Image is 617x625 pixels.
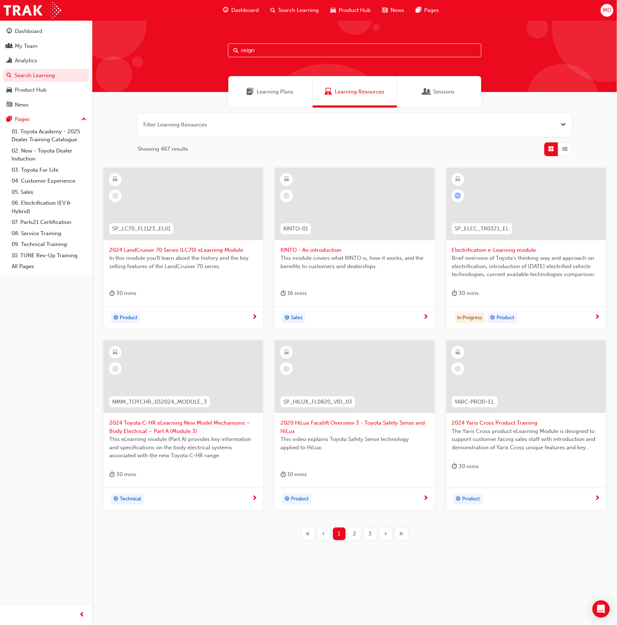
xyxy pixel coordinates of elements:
span: guage-icon [223,6,228,15]
a: NMM_TOYCHR_032024_MODULE_32024 Toyota C-HR eLearning New Model Mechanisms – Body Electrical – Par... [103,341,263,510]
span: Electrification e-Learning module [452,246,600,254]
span: 2024 LandCruiser 70 Series (LC70) eLearning Module [109,246,257,254]
span: next-icon [423,495,429,502]
span: KINTO - An introduction [280,246,428,254]
button: Pages [3,113,89,126]
span: chart-icon [7,58,12,64]
a: Analytics [3,54,89,67]
button: Page 1 [331,528,347,540]
span: Search [233,46,238,55]
a: car-iconProduct Hub [325,3,376,18]
button: Previous page [316,528,331,540]
span: This module covers what KINTO is, how it works, and the benefits to customers and dealerships. [280,254,428,270]
span: NMM_TOYCHR_032024_MODULE_3 [112,398,207,406]
span: next-icon [252,495,257,502]
span: 1 [338,530,341,538]
img: Trak [4,2,61,18]
span: next-icon [595,314,600,321]
span: 2024 Toyota C-HR eLearning New Model Mechanisms – Body Electrical – Part A (Module 3) [109,419,257,435]
span: Product [497,314,515,322]
span: The Yaris Cross product eLearning Module is designed to support customer facing sales staff with ... [452,427,600,452]
a: SP_LC70_FL1123_EL012024 LandCruiser 70 Series (LC70) eLearning ModuleIn this module you'll learn ... [103,168,263,329]
div: Pages [15,115,30,124]
span: duration-icon [280,289,286,298]
span: ‹ [322,530,325,538]
a: 09. Technical Training [9,239,89,250]
a: news-iconNews [376,3,410,18]
a: SP_ELEC_TK0321_ELElectrification e-Learning moduleBrief overview of Toyota’s thinking way and app... [446,168,606,329]
span: This eLearning module (Part A) provides key information and specifications on the body electrical... [109,435,257,460]
span: car-icon [330,6,336,15]
a: 08. Service Training [9,228,89,239]
a: 05. Sales [9,187,89,198]
span: news-icon [382,6,388,15]
span: › [385,530,387,538]
span: learningRecordVerb_NONE-icon [112,192,119,199]
span: Showing 467 results [138,145,188,153]
span: This video explains Toyota Safety Sense technology applied to HiLux. [280,435,428,451]
span: target-icon [456,495,461,504]
span: YARC-PROD-EL [455,398,495,406]
span: news-icon [7,102,12,108]
a: guage-iconDashboard [217,3,265,18]
a: 01. Toyota Academy - 2025 Dealer Training Catalogue [9,126,89,145]
a: Product Hub [3,83,89,97]
div: 30 mins [109,289,136,298]
a: pages-iconPages [410,3,445,18]
span: Search Learning [278,6,319,14]
button: Last page [394,528,409,540]
span: next-icon [252,314,257,321]
span: In this module you'll learn about the history and the key selling features of the LandCruiser 70 ... [109,254,257,270]
button: Page 3 [363,528,378,540]
span: learningRecordVerb_NONE-icon [112,366,119,372]
span: Learning Plans [247,88,254,96]
span: Sessions [434,88,455,96]
a: News [3,98,89,112]
span: List [562,145,568,153]
a: All Pages [9,261,89,272]
span: MD [603,6,611,14]
div: Open Intercom Messenger [592,600,610,618]
span: Sales [291,314,303,322]
span: Learning Resources [325,88,332,96]
a: 06. Electrification (EV & Hybrid) [9,197,89,217]
span: 2020 HiLux Facelift Overview 3 - Toyota Safety Sense and HiLux [280,419,428,435]
a: SessionsSessions [397,76,481,108]
span: target-icon [284,495,290,504]
div: Analytics [15,57,37,65]
span: Product [291,495,309,503]
button: MD [601,4,613,17]
span: duration-icon [452,462,457,471]
span: pages-icon [7,116,12,123]
span: learningResourceType_ELEARNING-icon [113,348,118,357]
span: 2024 Yaris Cross Product Training [452,419,600,427]
span: duration-icon [109,470,115,479]
span: Pages [424,6,439,14]
span: next-icon [595,495,600,502]
span: 2 [353,530,356,538]
a: search-iconSearch Learning [265,3,325,18]
a: 02. New - Toyota Dealer Induction [9,145,89,164]
div: Product Hub [15,86,47,94]
span: learningRecordVerb_ATTEMPT-icon [455,192,461,199]
button: DashboardMy TeamAnalyticsSearch LearningProduct HubNews [3,23,89,113]
div: My Team [15,42,38,50]
div: 10 mins [280,470,307,479]
span: learningRecordVerb_NONE-icon [455,366,461,372]
span: pages-icon [416,6,421,15]
span: Product [120,314,138,322]
span: Dashboard [231,6,259,14]
span: learningResourceType_ELEARNING-icon [455,348,460,357]
span: target-icon [490,313,495,323]
div: 30 mins [452,462,479,471]
button: Page 2 [347,528,363,540]
span: prev-icon [80,611,85,620]
span: learningResourceType_ELEARNING-icon [284,348,289,357]
span: search-icon [270,6,275,15]
div: In Progress [455,313,485,324]
span: learningRecordVerb_NONE-icon [283,366,290,372]
span: News [390,6,404,14]
a: SP_HILUX_FL0820_VID_032020 HiLux Facelift Overview 3 - Toyota Safety Sense and HiLuxThis video ex... [275,341,434,510]
input: Search... [228,43,481,57]
span: Learning Resources [335,88,384,96]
